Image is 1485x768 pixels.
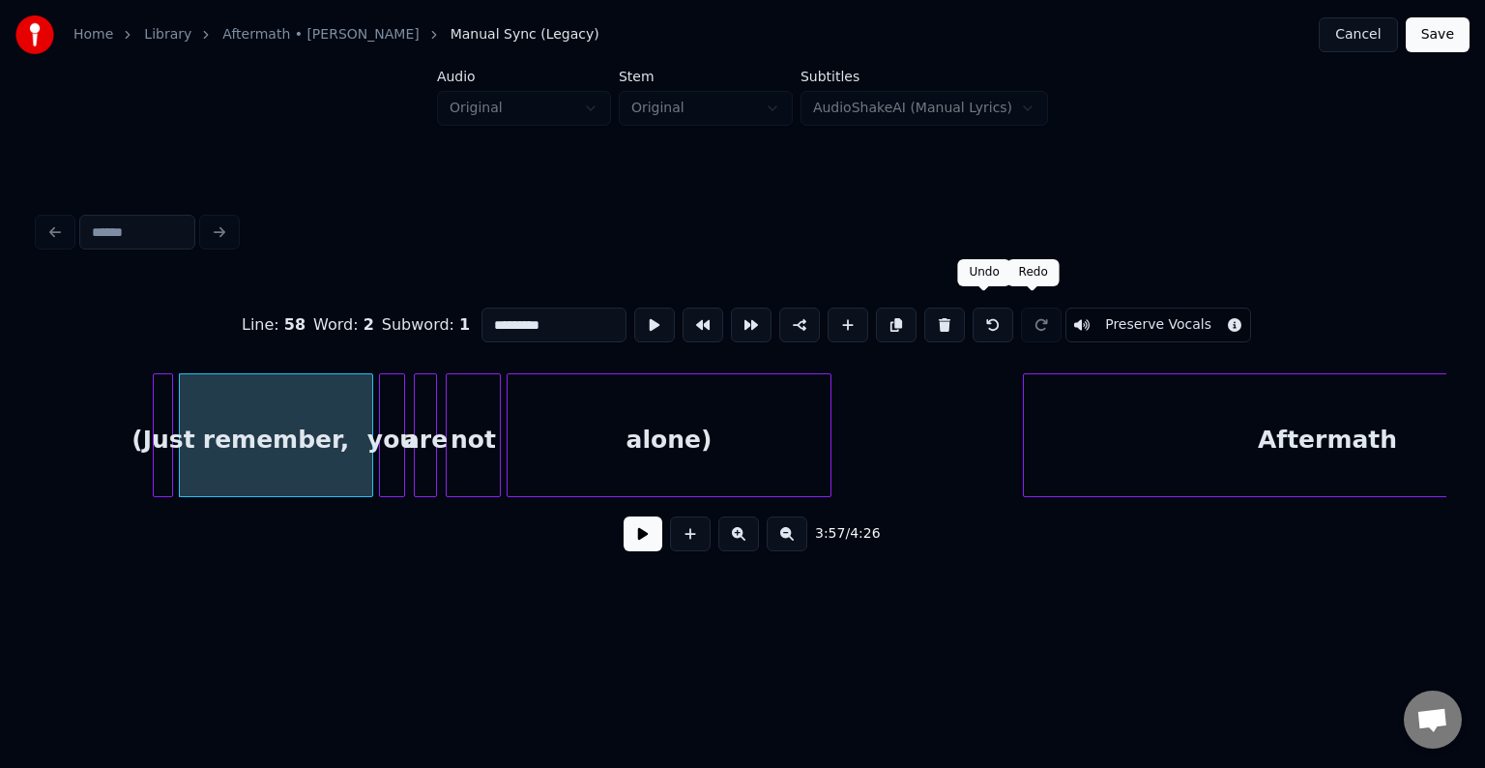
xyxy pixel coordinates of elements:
div: / [815,524,861,544]
span: 58 [284,315,306,334]
a: Open chat [1404,691,1462,749]
span: Manual Sync (Legacy) [451,25,599,44]
span: 2 [364,315,374,334]
button: Cancel [1319,17,1397,52]
a: Library [144,25,191,44]
img: youka [15,15,54,54]
label: Audio [437,70,611,83]
span: 3:57 [815,524,845,544]
button: Toggle [1065,308,1251,342]
div: Undo [969,265,999,281]
a: Home [73,25,113,44]
label: Stem [619,70,793,83]
span: 4:26 [850,524,880,544]
div: Redo [1019,265,1048,281]
div: Word : [313,313,374,337]
nav: breadcrumb [73,25,599,44]
button: Save [1406,17,1470,52]
span: 1 [459,315,470,334]
a: Aftermath • [PERSON_NAME] [222,25,419,44]
div: Subword : [382,313,470,337]
label: Subtitles [801,70,1048,83]
div: Line : [242,313,306,337]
